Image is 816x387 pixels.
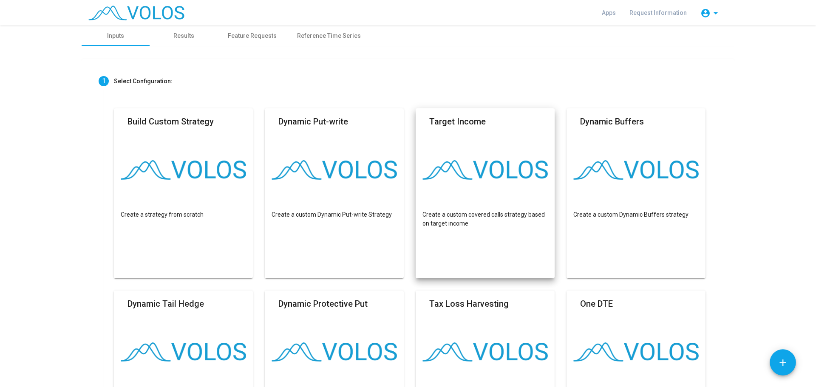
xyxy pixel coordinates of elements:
[580,297,613,310] mat-card-title: One DTE
[422,210,548,228] p: Create a custom covered calls strategy based on target income
[272,210,397,219] p: Create a custom Dynamic Put-write Strategy
[173,31,194,40] div: Results
[573,342,699,362] img: logo.png
[623,5,694,20] a: Request Information
[278,115,348,128] mat-card-title: Dynamic Put-write
[602,9,616,16] span: Apps
[700,8,711,18] mat-icon: account_circle
[102,77,106,85] span: 1
[228,31,277,40] div: Feature Requests
[127,115,214,128] mat-card-title: Build Custom Strategy
[297,31,361,40] div: Reference Time Series
[422,342,548,362] img: logo.png
[629,9,687,16] span: Request Information
[272,160,397,180] img: logo.png
[121,210,246,219] p: Create a strategy from scratch
[127,297,204,310] mat-card-title: Dynamic Tail Hedge
[580,115,644,128] mat-card-title: Dynamic Buffers
[278,297,368,310] mat-card-title: Dynamic Protective Put
[272,342,397,362] img: logo.png
[573,160,699,180] img: logo.png
[777,357,788,368] mat-icon: add
[595,5,623,20] a: Apps
[107,31,124,40] div: Inputs
[114,77,173,86] div: Select Configuration:
[121,342,246,362] img: logo.png
[711,8,721,18] mat-icon: arrow_drop_down
[429,297,509,310] mat-card-title: Tax Loss Harvesting
[573,210,699,219] p: Create a custom Dynamic Buffers strategy
[121,160,246,180] img: logo.png
[770,349,796,376] button: Add icon
[429,115,486,128] mat-card-title: Target Income
[422,160,548,180] img: logo.png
